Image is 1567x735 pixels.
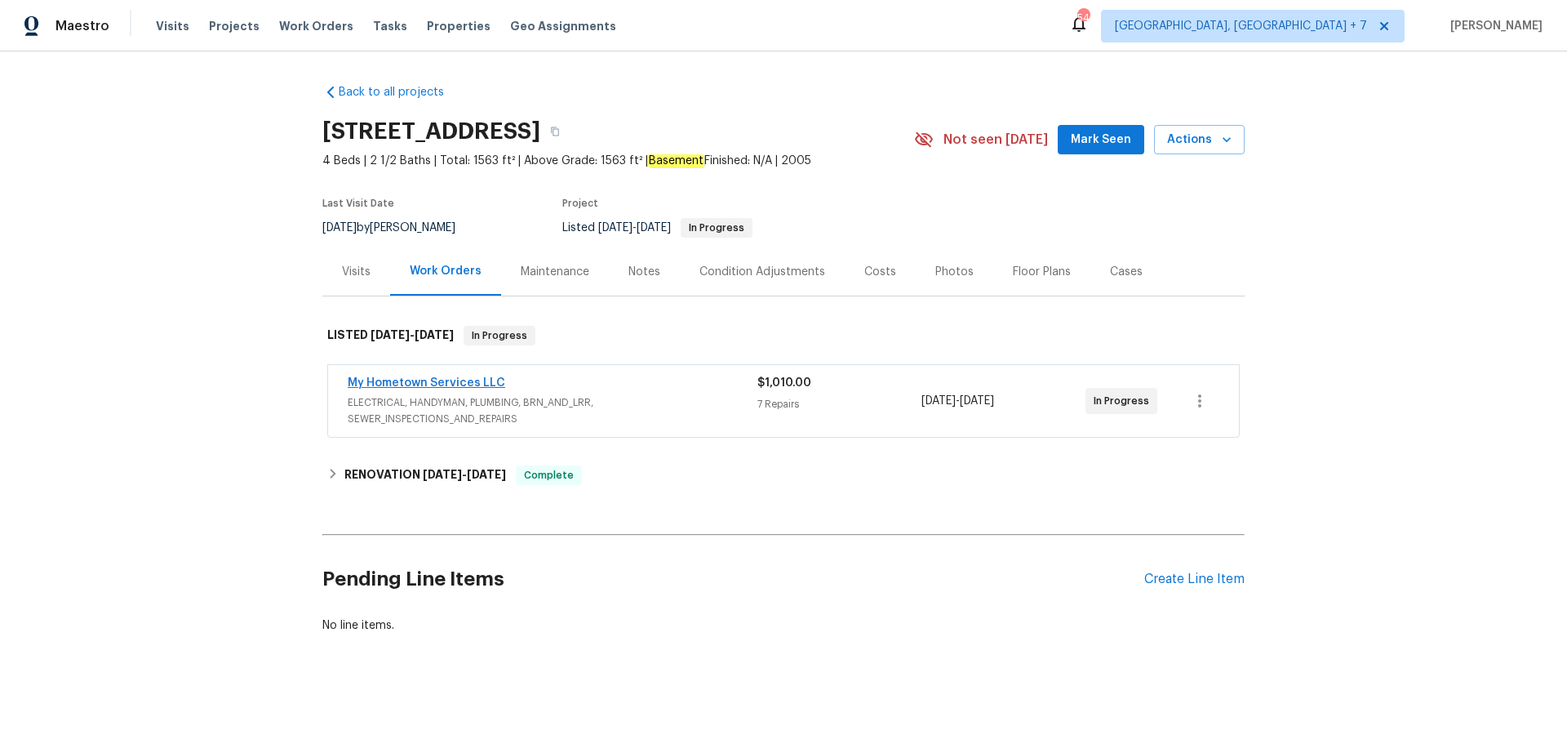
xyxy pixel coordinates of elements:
a: Back to all projects [322,84,479,100]
span: - [921,393,994,409]
div: No line items. [322,617,1245,634]
em: Basement [648,154,704,167]
div: Create Line Item [1144,572,1245,587]
span: $1,010.00 [757,377,811,389]
div: Visits [342,264,371,280]
div: Cases [1110,264,1143,280]
div: 7 Repairs [757,396,921,412]
span: 4 Beds | 2 1/2 Baths | Total: 1563 ft² | Above Grade: 1563 ft² | Finished: N/A | 2005 [322,153,914,169]
span: Actions [1167,130,1232,150]
span: [DATE] [322,222,357,234]
span: Visits [156,18,189,34]
div: by [PERSON_NAME] [322,218,475,238]
span: Maestro [55,18,109,34]
span: - [598,222,671,234]
span: [DATE] [423,469,462,480]
span: Work Orders [279,18,353,34]
div: RENOVATION [DATE]-[DATE]Complete [322,456,1245,495]
div: Condition Adjustments [699,264,825,280]
span: [DATE] [598,222,633,234]
span: Not seen [DATE] [943,131,1048,148]
div: 54 [1077,10,1089,26]
span: Complete [517,467,580,483]
span: [GEOGRAPHIC_DATA], [GEOGRAPHIC_DATA] + 7 [1115,18,1367,34]
div: Work Orders [410,263,482,279]
span: Projects [209,18,260,34]
div: Floor Plans [1013,264,1071,280]
span: Mark Seen [1071,130,1131,150]
button: Actions [1154,125,1245,155]
span: [PERSON_NAME] [1444,18,1543,34]
span: [DATE] [921,395,956,407]
span: Listed [562,222,752,234]
span: [DATE] [960,395,994,407]
span: In Progress [682,223,751,233]
span: Properties [427,18,491,34]
span: In Progress [465,327,534,344]
button: Mark Seen [1058,125,1144,155]
span: In Progress [1094,393,1156,409]
span: - [423,469,506,480]
span: Geo Assignments [510,18,616,34]
h2: Pending Line Items [322,541,1144,617]
span: [DATE] [467,469,506,480]
span: [DATE] [371,329,410,341]
h2: [STREET_ADDRESS] [322,123,540,140]
span: ELECTRICAL, HANDYMAN, PLUMBING, BRN_AND_LRR, SEWER_INSPECTIONS_AND_REPAIRS [348,394,757,427]
div: Photos [935,264,974,280]
span: Project [562,198,598,208]
span: - [371,329,454,341]
a: My Hometown Services LLC [348,377,505,389]
span: [DATE] [415,329,454,341]
span: Last Visit Date [322,198,394,208]
span: [DATE] [637,222,671,234]
div: Notes [628,264,660,280]
span: Tasks [373,20,407,32]
h6: RENOVATION [344,465,506,485]
div: Costs [864,264,896,280]
div: LISTED [DATE]-[DATE]In Progress [322,310,1245,362]
button: Copy Address [540,117,570,146]
div: Maintenance [521,264,589,280]
h6: LISTED [327,326,454,345]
